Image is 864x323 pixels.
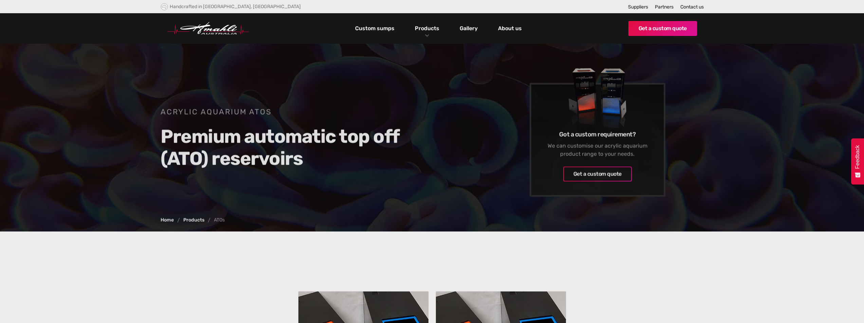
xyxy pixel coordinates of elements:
span: Feedback [854,145,861,169]
a: Products [183,218,204,223]
img: Hmahli Australia Logo [167,22,249,35]
a: Get a custom quote [563,167,631,182]
div: Products [410,13,444,44]
button: Feedback - Show survey [851,138,864,184]
h1: Acrylic Aquarium ATOs [161,107,422,117]
h2: Premium automatic top off (ATO) reservoirs [161,125,422,169]
h6: Got a custom requirement? [541,130,653,139]
a: About us [496,23,523,34]
a: Custom sumps [353,23,396,34]
a: Home [161,218,174,223]
a: home [167,22,249,35]
a: Products [413,23,441,33]
a: Suppliers [628,4,648,10]
div: We can customise our acrylic aquarium product range to your needs. [541,142,653,158]
a: Partners [655,4,674,10]
img: ATOs [541,51,653,150]
a: Contact us [680,4,704,10]
div: Handcrafted in [GEOGRAPHIC_DATA], [GEOGRAPHIC_DATA] [170,4,301,9]
div: Get a custom quote [573,170,621,178]
div: ATOs [214,218,225,223]
a: Get a custom quote [628,21,697,36]
a: Gallery [458,23,479,34]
